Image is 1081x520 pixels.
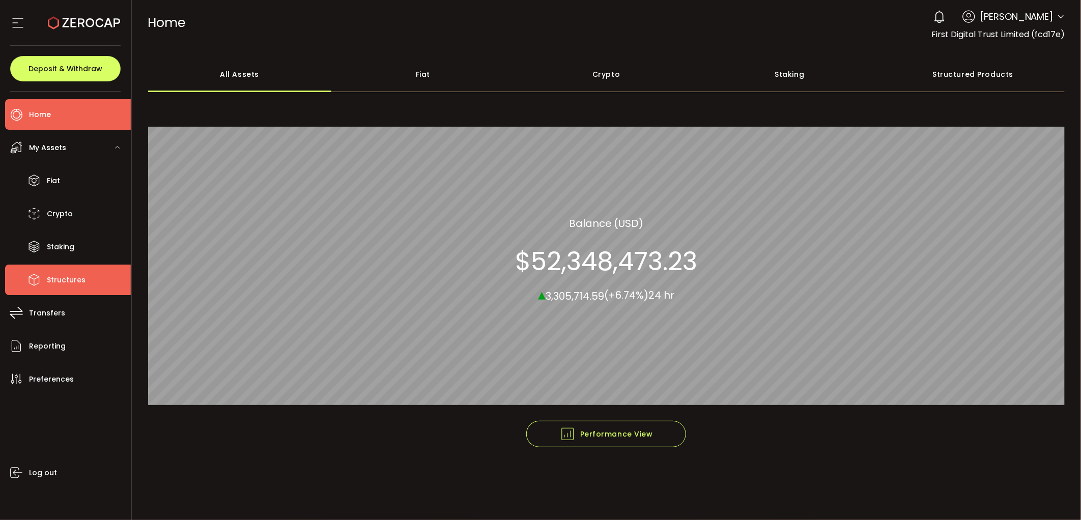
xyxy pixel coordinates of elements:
section: Balance (USD) [569,216,644,231]
span: 24 hr [649,288,675,303]
button: Performance View [526,421,686,447]
span: Staking [47,240,74,254]
span: Home [148,14,186,32]
div: Fiat [331,56,515,92]
span: Structures [47,273,86,287]
span: ▴ [538,283,546,305]
span: Crypto [47,207,73,221]
div: Structured Products [881,56,1065,92]
div: All Assets [148,56,331,92]
span: 3,305,714.59 [546,289,604,303]
span: (+6.74%) [604,288,649,303]
iframe: Chat Widget [1030,471,1081,520]
span: [PERSON_NAME] [980,10,1054,23]
span: Log out [29,466,57,480]
div: Staking [698,56,881,92]
span: Transfers [29,306,65,321]
span: Fiat [47,174,60,188]
span: Preferences [29,372,74,387]
button: Deposit & Withdraw [10,56,121,81]
span: Performance View [560,426,653,442]
span: First Digital Trust Limited (fcd17e) [931,28,1065,40]
span: My Assets [29,140,66,155]
span: Home [29,107,51,122]
section: $52,348,473.23 [515,246,698,277]
span: Deposit & Withdraw [29,65,102,72]
span: Reporting [29,339,66,354]
div: Crypto [515,56,698,92]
